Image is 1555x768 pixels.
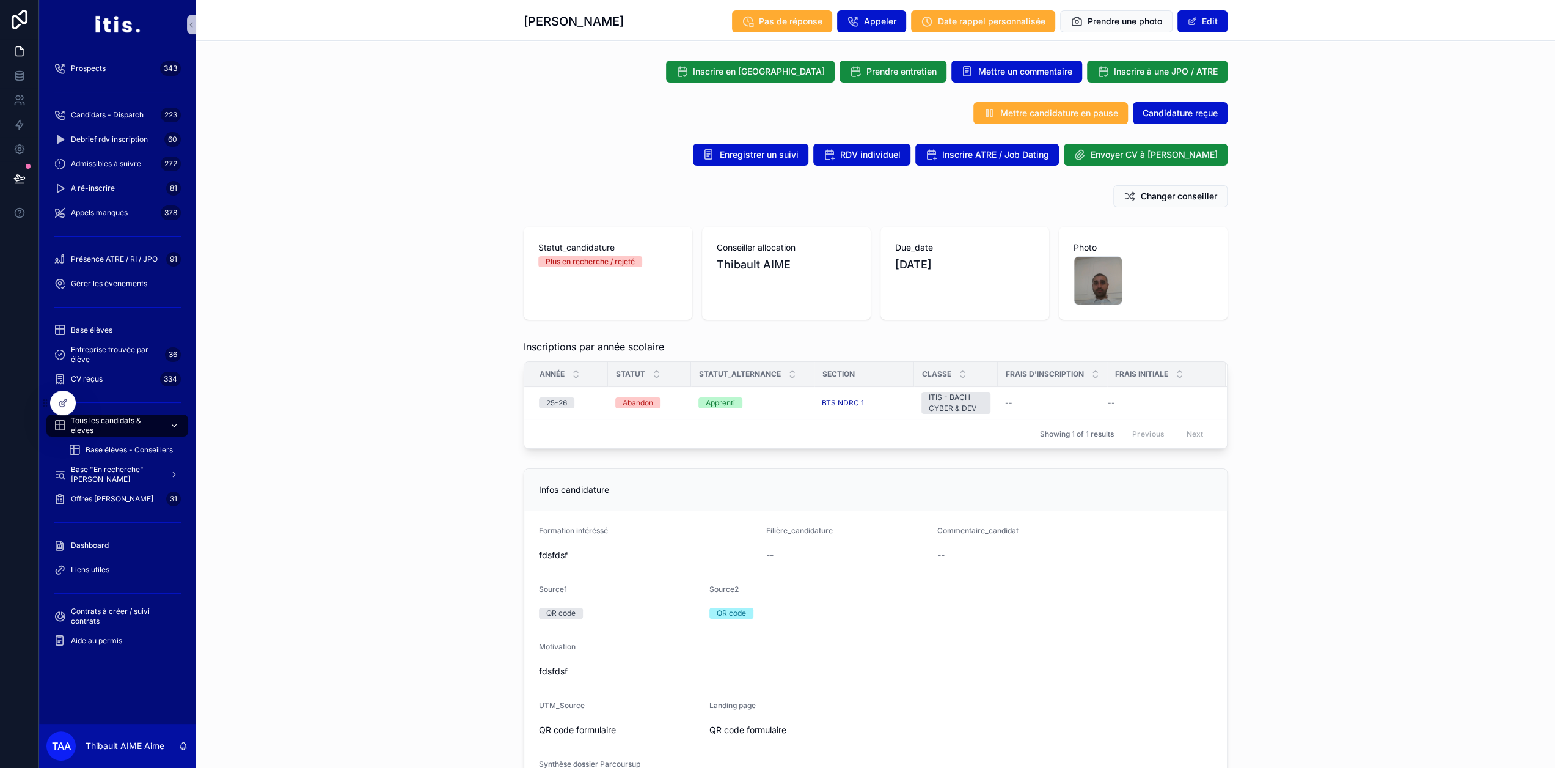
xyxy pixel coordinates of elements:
[546,256,635,267] div: Plus en recherche / rejeté
[938,15,1045,28] span: Date rappel personnalisée
[524,339,664,354] span: Inscriptions par année scolaire
[71,208,128,218] span: Appels manqués
[951,61,1082,83] button: Mettre un commentaire
[61,439,188,461] a: Base élèves - Conseillers
[623,397,653,408] div: Abandon
[973,102,1128,124] button: Mettre candidature en pause
[717,242,856,254] span: Conseiller allocation
[840,61,946,83] button: Prendre entretien
[539,585,567,594] span: Source1
[539,484,609,495] span: Infos candidature
[71,607,176,626] span: Contrats à créer / suivi contrats
[86,445,173,455] span: Base élèves - Conseillers
[1060,10,1173,32] button: Prendre une photo
[71,416,160,435] span: Tous les candidats & eleves
[46,104,188,126] a: Candidats - Dispatch223
[71,325,112,335] span: Base élèves
[616,369,645,379] span: Statut
[46,368,188,390] a: CV reçus334
[46,319,188,341] a: Base élèves
[71,64,106,73] span: Prospects
[166,492,181,506] div: 31
[1114,65,1218,78] span: Inscrire à une JPO / ATRE
[46,153,188,175] a: Admissibles à suivre272
[915,144,1059,166] button: Inscrire ATRE / Job Dating
[71,565,109,575] span: Liens utiles
[1006,369,1084,379] span: Frais d'inscription
[71,636,122,646] span: Aide au permis
[766,549,774,561] span: --
[666,61,835,83] button: Inscrire en [GEOGRAPHIC_DATA]
[46,202,188,224] a: Appels manqués378
[864,15,896,28] span: Appeler
[71,135,148,144] span: Debrief rdv inscription
[46,605,188,627] a: Contrats à créer / suivi contrats
[46,248,188,270] a: Présence ATRE / RI / JPO91
[693,144,808,166] button: Enregistrer un suivi
[46,488,188,510] a: Offres [PERSON_NAME]31
[46,463,188,486] a: Base "En recherche" [PERSON_NAME]
[937,549,945,561] span: --
[46,273,188,295] a: Gérer les évènements
[71,494,153,504] span: Offres [PERSON_NAME]
[71,279,147,289] span: Gérer les évènements
[161,108,181,122] div: 223
[895,242,1034,254] span: Due_date
[1143,107,1218,119] span: Candidature reçue
[717,608,746,619] div: QR code
[1000,107,1118,119] span: Mettre candidature en pause
[539,665,1212,678] span: fdsfdsf
[922,369,951,379] span: Classe
[1115,369,1168,379] span: Frais initiale
[71,159,141,169] span: Admissibles à suivre
[71,345,160,364] span: Entreprise trouvée par élève
[539,701,585,710] span: UTM_Source
[165,347,181,362] div: 36
[539,724,700,736] span: QR code formulaire
[866,65,937,78] span: Prendre entretien
[39,49,196,668] div: scrollable content
[71,541,109,550] span: Dashboard
[71,183,115,193] span: A ré-inscrire
[937,526,1019,535] span: Commentaire_candidat
[1091,149,1218,161] span: Envoyer CV à [PERSON_NAME]
[538,242,678,254] span: Statut_candidature
[46,128,188,150] a: Debrief rdv inscription60
[822,369,855,379] span: Section
[46,344,188,366] a: Entreprise trouvée par élève36
[1113,185,1228,207] button: Changer conseiller
[46,559,188,581] a: Liens utiles
[720,149,799,161] span: Enregistrer un suivi
[46,415,188,437] a: Tous les candidats & eleves
[46,630,188,652] a: Aide au permis
[840,149,901,161] span: RDV individuel
[759,15,822,28] span: Pas de réponse
[539,549,757,561] span: fdsfdsf
[706,397,735,408] div: Apprenti
[71,110,144,120] span: Candidats - Dispatch
[1074,242,1213,254] span: Photo
[942,149,1049,161] span: Inscrire ATRE / Job Dating
[524,13,624,30] h1: [PERSON_NAME]
[546,397,567,408] div: 25-26
[161,205,181,220] div: 378
[837,10,906,32] button: Appeler
[1088,15,1162,28] span: Prendre une photo
[709,724,871,736] span: QR code formulaire
[71,465,160,484] span: Base "En recherche" [PERSON_NAME]
[546,608,576,619] div: QR code
[1141,190,1217,202] span: Changer conseiller
[46,534,188,556] a: Dashboard
[71,374,103,384] span: CV reçus
[978,65,1072,78] span: Mettre un commentaire
[822,398,864,408] a: BTS NDRC 1
[161,157,181,171] div: 272
[539,642,576,651] span: Motivation
[1087,61,1228,83] button: Inscrire à une JPO / ATRE
[160,61,181,76] div: 343
[164,132,181,147] div: 60
[166,252,181,267] div: 91
[1133,102,1228,124] button: Candidature reçue
[895,256,1034,273] span: [DATE]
